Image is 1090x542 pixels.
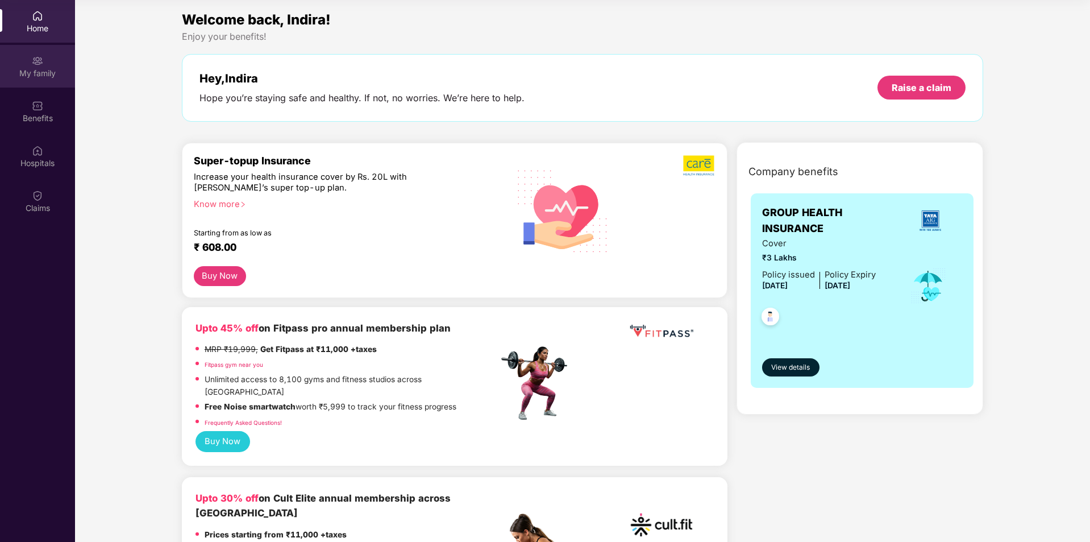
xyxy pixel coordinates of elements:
b: Upto 45% off [195,322,259,334]
span: Welcome back, Indira! [182,11,331,28]
div: Hope you’re staying safe and healthy. If not, no worries. We’re here to help. [199,92,525,104]
del: MRP ₹19,999, [205,345,258,354]
a: Frequently Asked Questions! [205,419,282,426]
div: Super-topup Insurance [194,155,498,167]
strong: Free Noise smartwatch [205,402,296,411]
div: Hey, Indira [199,72,525,85]
b: on Fitpass pro annual membership plan [195,322,451,334]
p: worth ₹5,999 to track your fitness progress [205,401,456,413]
button: View details [762,358,819,376]
strong: Get Fitpass at ₹11,000 +taxes [260,345,377,354]
div: ₹ 608.00 [194,241,487,255]
button: Buy Now [194,266,246,286]
p: Unlimited access to 8,100 gyms and fitness studios across [GEOGRAPHIC_DATA] [205,374,498,398]
strong: Prices starting from ₹11,000 +taxes [205,530,347,539]
div: Policy Expiry [825,268,876,282]
img: b5dec4f62d2307b9de63beb79f102df3.png [683,155,715,176]
span: View details [771,362,810,373]
button: Buy Now [195,431,250,452]
span: right [240,201,246,208]
img: fppp.png [627,321,696,342]
img: svg+xml;base64,PHN2ZyBpZD0iSG9zcGl0YWxzIiB4bWxucz0iaHR0cDovL3d3dy53My5vcmcvMjAwMC9zdmciIHdpZHRoPS... [32,145,43,156]
img: svg+xml;base64,PHN2ZyBpZD0iSG9tZSIgeG1sbnM9Imh0dHA6Ly93d3cudzMub3JnLzIwMDAvc3ZnIiB3aWR0aD0iMjAiIG... [32,10,43,22]
b: Upto 30% off [195,493,259,504]
div: Enjoy your benefits! [182,31,984,43]
span: [DATE] [825,281,850,290]
div: Know more [194,199,492,207]
span: ₹3 Lakhs [762,252,876,264]
span: [DATE] [762,281,788,290]
div: Policy issued [762,268,815,282]
img: svg+xml;base64,PHN2ZyBpZD0iQ2xhaW0iIHhtbG5zPSJodHRwOi8vd3d3LnczLm9yZy8yMDAwL3N2ZyIgd2lkdGg9IjIwIi... [32,190,43,201]
div: Raise a claim [892,81,951,94]
img: svg+xml;base64,PHN2ZyB4bWxucz0iaHR0cDovL3d3dy53My5vcmcvMjAwMC9zdmciIHhtbG5zOnhsaW5rPSJodHRwOi8vd3... [509,155,617,266]
span: GROUP HEALTH INSURANCE [762,205,898,237]
img: svg+xml;base64,PHN2ZyB3aWR0aD0iMjAiIGhlaWdodD0iMjAiIHZpZXdCb3g9IjAgMCAyMCAyMCIgZmlsbD0ibm9uZSIgeG... [32,55,43,67]
img: fpp.png [498,344,577,423]
a: Fitpass gym near you [205,361,263,368]
img: icon [910,267,947,305]
img: svg+xml;base64,PHN2ZyBpZD0iQmVuZWZpdHMiIHhtbG5zPSJodHRwOi8vd3d3LnczLm9yZy8yMDAwL3N2ZyIgd2lkdGg9Ij... [32,100,43,111]
div: Increase your health insurance cover by Rs. 20L with [PERSON_NAME]’s super top-up plan. [194,172,449,194]
img: insurerLogo [915,205,946,236]
span: Cover [762,237,876,250]
b: on Cult Elite annual membership across [GEOGRAPHIC_DATA] [195,493,451,519]
div: Starting from as low as [194,229,450,237]
img: svg+xml;base64,PHN2ZyB4bWxucz0iaHR0cDovL3d3dy53My5vcmcvMjAwMC9zdmciIHdpZHRoPSI0OC45NDMiIGhlaWdodD... [756,304,784,332]
span: Company benefits [748,164,838,180]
